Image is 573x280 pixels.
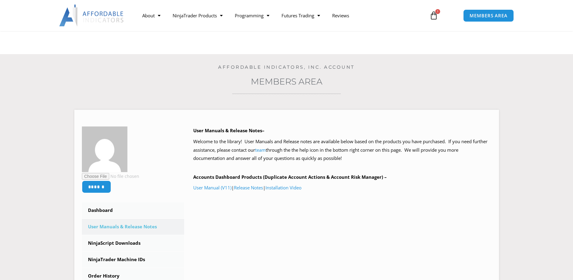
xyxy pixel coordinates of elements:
a: Reviews [326,9,355,22]
img: dcfac0529e081b635ef458410e22006181e4c76322ad6045ec8ba86e92f71a40 [82,126,127,172]
a: 1 [420,7,447,24]
a: Affordable Indicators, Inc. Account [218,64,355,70]
a: Futures Trading [275,9,326,22]
a: Release Notes [234,185,263,191]
a: NinjaTrader Machine IDs [82,252,184,268]
a: Installation Video [265,185,302,191]
p: | | [193,184,491,192]
p: Welcome to the library! User Manuals and Release notes are available below based on the products ... [193,137,491,163]
a: User Manual (V11) [193,185,231,191]
nav: Menu [136,9,423,22]
b: Accounts Dashboard Products (Duplicate Account Actions & Account Risk Manager) – [193,174,387,180]
a: NinjaScript Downloads [82,235,184,251]
a: Members Area [251,76,322,87]
span: MEMBERS AREA [470,13,507,18]
a: team [255,147,266,153]
img: LogoAI | Affordable Indicators – NinjaTrader [59,5,124,26]
a: NinjaTrader Products [167,9,229,22]
span: 1 [435,9,440,14]
a: MEMBERS AREA [463,9,514,22]
a: Dashboard [82,202,184,218]
a: About [136,9,167,22]
a: Programming [229,9,275,22]
a: User Manuals & Release Notes [82,219,184,235]
b: User Manuals & Release Notes– [193,127,265,133]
